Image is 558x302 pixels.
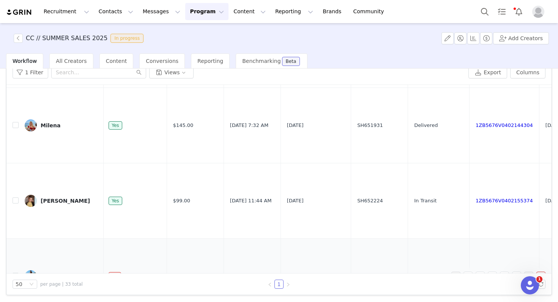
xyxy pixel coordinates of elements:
[271,3,318,20] button: Reporting
[357,272,383,280] span: SH652237
[230,122,269,129] span: [DATE] 7:32 AM
[6,9,33,16] img: grin logo
[536,276,542,282] span: 1
[138,3,185,20] button: Messages
[230,197,272,205] span: [DATE] 11:44 AM
[287,197,304,205] span: [DATE]
[26,34,107,43] h3: CC // SUMMER SALES 2025
[357,122,383,129] span: SH651931
[468,66,507,78] button: Export
[56,58,87,64] span: All Creators
[25,270,37,282] img: 6ca79ac1-3e56-4397-bdee-24094ecc2447.jpg
[197,58,223,64] span: Reporting
[185,3,229,20] button: Program
[274,280,284,289] li: 1
[29,282,34,287] i: icon: down
[229,3,270,20] button: Content
[242,58,281,64] span: Benchmarking
[25,119,98,131] a: Milena
[109,121,122,130] span: Yes
[268,282,272,287] i: icon: left
[318,3,348,20] a: Brands
[287,122,304,129] span: [DATE]
[275,280,283,288] a: 1
[41,198,90,204] div: [PERSON_NAME]
[173,272,194,280] span: $124.00
[173,122,194,129] span: $145.00
[41,122,60,128] div: Milena
[40,281,83,288] span: per page | 33 total
[511,3,527,20] button: Notifications
[284,280,293,289] li: Next Page
[286,282,290,287] i: icon: right
[287,272,304,280] span: [DATE]
[357,197,383,205] span: SH652224
[528,6,552,18] button: Profile
[14,34,147,43] span: [object Object]
[16,280,22,288] div: 50
[286,59,296,64] div: Beta
[39,3,94,20] button: Recruitment
[25,270,98,282] a: ⚜️N.💎tka⚜️
[414,272,460,280] span: Awaiting Shipment
[109,272,121,280] span: No
[349,3,392,20] a: Community
[476,3,493,20] button: Search
[149,66,194,78] button: Views
[510,66,545,78] button: Columns
[51,66,146,78] input: Search...
[493,3,510,20] a: Tasks
[25,195,98,207] a: [PERSON_NAME]
[25,195,37,207] img: 29889075-1ac2-4f5c-a820-0f1cf8a86eb8.jpg
[173,197,191,205] span: $99.00
[25,119,37,131] img: c6f93791-3c3f-46a8-8156-37d201faf5e5.jpg
[493,32,549,44] button: Add Creators
[13,66,48,78] button: 1 Filter
[500,272,512,281] span: Send Email
[230,272,271,280] span: [DATE] 12:36 PM
[521,276,539,294] iframe: Intercom live chat
[94,3,138,20] button: Contacts
[106,58,127,64] span: Content
[109,197,122,205] span: Yes
[13,58,37,64] span: Workflow
[146,58,178,64] span: Conversions
[265,280,274,289] li: Previous Page
[136,70,142,75] i: icon: search
[532,6,544,18] img: placeholder-profile.jpg
[414,122,438,129] span: Delivered
[110,34,143,43] span: In progress
[414,197,437,205] span: In Transit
